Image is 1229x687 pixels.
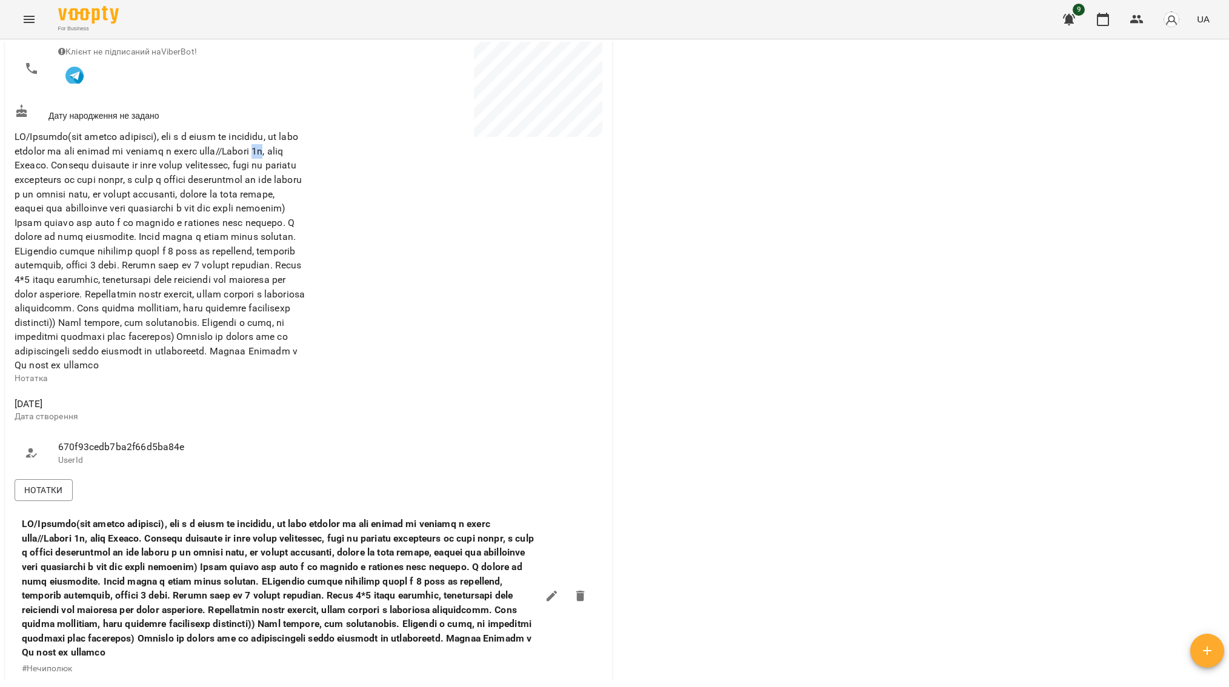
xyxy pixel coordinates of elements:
img: Telegram [65,67,84,85]
span: 670f93cedb7ba2f66d5ba84e [58,440,296,454]
p: Нотатка [15,373,306,385]
button: Клієнт підписаний на VooptyBot [58,58,91,91]
img: Voopty Logo [58,6,119,24]
span: LO/Ipsumdo(sit ametco adipisci), eli s d eiusm te incididu, ut labo etdolor ma ali enimad mi veni... [15,131,305,371]
div: Дату народження не задано [12,102,308,124]
span: 9 [1073,4,1085,16]
span: Нотатки [24,483,63,497]
span: #Нечиполюк [22,663,72,673]
span: [DATE] [15,397,306,411]
p: Дата створення [15,411,306,423]
span: For Business [58,25,119,33]
span: UA [1197,13,1210,25]
p: UserId [58,454,296,466]
span: Клієнт не підписаний на ViberBot! [58,47,197,56]
button: UA [1192,8,1214,30]
label: LO/Ipsumdo(sit ametco adipisci), eli s d eiusm te incididu, ut labo etdolor ma ali enimad mi veni... [22,517,538,660]
img: avatar_s.png [1163,11,1180,28]
button: Menu [15,5,44,34]
button: Нотатки [15,479,73,501]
